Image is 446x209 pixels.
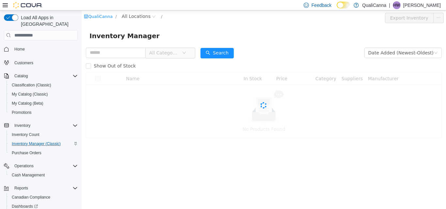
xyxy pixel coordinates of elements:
[68,39,97,46] span: All Categories
[7,99,80,108] button: My Catalog (Beta)
[14,186,28,191] span: Reports
[13,2,42,8] img: Cova
[337,8,337,9] span: Dark Mode
[7,193,80,202] button: Canadian Compliance
[352,2,362,13] button: icon: ellipsis
[12,122,33,129] button: Inventory
[9,149,44,157] a: Purchase Orders
[9,193,78,201] span: Canadian Compliance
[9,171,78,179] span: Cash Management
[12,162,36,170] button: Operations
[9,99,78,107] span: My Catalog (Beta)
[12,195,50,200] span: Canadian Compliance
[9,53,57,58] span: Show Out of Stock
[8,20,82,31] span: Inventory Manager
[393,1,401,9] div: Helen Wontner
[34,4,35,8] span: /
[287,37,352,47] div: Date Added (Newest-Oldest)
[9,109,78,116] span: Promotions
[12,172,45,178] span: Cash Management
[12,184,31,192] button: Reports
[9,193,53,201] a: Canadian Compliance
[9,90,51,98] a: My Catalog (Classic)
[7,171,80,180] button: Cash Management
[12,162,78,170] span: Operations
[14,123,30,128] span: Inventory
[362,1,386,9] p: QualiCanna
[9,171,47,179] a: Cash Management
[303,2,352,13] button: Export Inventory
[7,108,80,117] button: Promotions
[14,163,34,169] span: Operations
[14,47,25,52] span: Home
[12,59,36,67] a: Customers
[9,131,78,139] span: Inventory Count
[12,45,27,53] a: Home
[7,81,80,90] button: Classification (Classic)
[12,72,30,80] button: Catalog
[40,2,69,9] span: All Locations
[2,4,31,8] a: icon: shopQualiCanna
[311,2,331,8] span: Feedback
[12,132,40,137] span: Inventory Count
[18,14,78,27] span: Load All Apps in [GEOGRAPHIC_DATA]
[9,140,78,148] span: Inventory Manager (Classic)
[7,139,80,148] button: Inventory Manager (Classic)
[9,109,34,116] a: Promotions
[12,72,78,80] span: Catalog
[1,161,80,171] button: Operations
[12,204,38,209] span: Dashboards
[14,60,33,66] span: Customers
[79,4,81,8] span: /
[12,45,78,53] span: Home
[12,150,41,156] span: Purchase Orders
[393,1,400,9] span: HW
[101,40,104,45] i: icon: down
[7,90,80,99] button: My Catalog (Classic)
[1,44,80,54] button: Home
[9,149,78,157] span: Purchase Orders
[337,2,350,8] input: Dark Mode
[12,82,51,88] span: Classification (Classic)
[119,37,152,48] button: icon: searchSearch
[9,99,46,107] a: My Catalog (Beta)
[9,131,42,139] a: Inventory Count
[9,81,78,89] span: Classification (Classic)
[7,130,80,139] button: Inventory Count
[403,1,441,9] p: [PERSON_NAME]
[352,40,356,45] i: icon: down
[1,71,80,81] button: Catalog
[1,58,80,67] button: Customers
[12,184,78,192] span: Reports
[12,141,61,146] span: Inventory Manager (Classic)
[14,73,28,79] span: Catalog
[1,184,80,193] button: Reports
[12,101,43,106] span: My Catalog (Beta)
[12,58,78,67] span: Customers
[2,4,7,8] i: icon: shop
[12,122,78,129] span: Inventory
[12,110,32,115] span: Promotions
[1,121,80,130] button: Inventory
[7,148,80,157] button: Purchase Orders
[389,1,390,9] p: |
[9,81,54,89] a: Classification (Classic)
[9,140,63,148] a: Inventory Manager (Classic)
[9,90,78,98] span: My Catalog (Classic)
[12,92,48,97] span: My Catalog (Classic)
